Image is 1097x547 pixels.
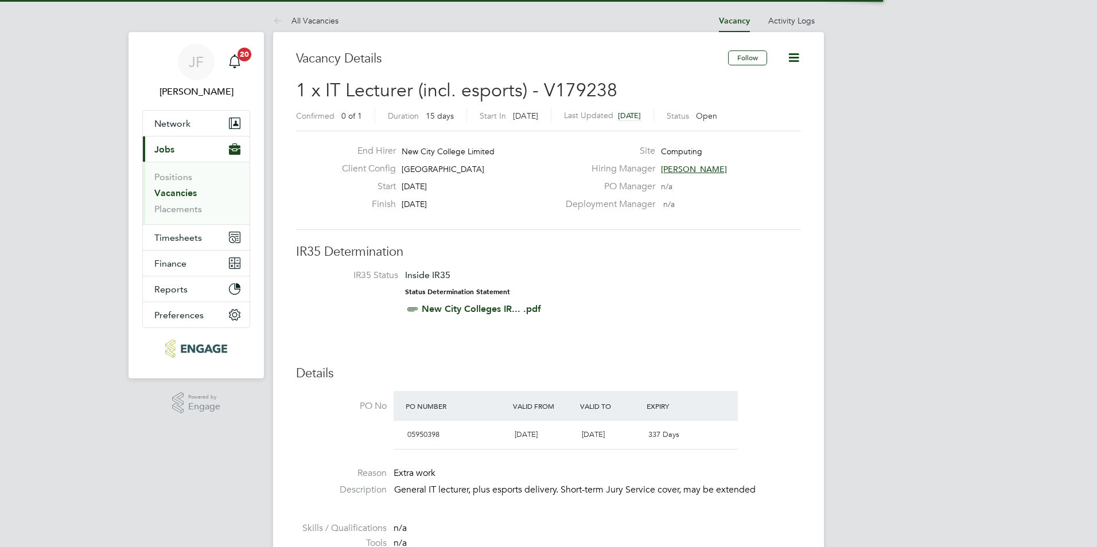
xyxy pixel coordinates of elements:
a: All Vacancies [273,15,339,26]
label: Deployment Manager [559,198,655,210]
span: 15 days [426,111,454,121]
span: Reports [154,284,188,295]
span: Jobs [154,144,174,155]
label: Start [333,181,396,193]
label: PO No [296,400,387,412]
span: [DATE] [402,181,427,192]
span: Preferences [154,310,204,321]
div: Valid To [577,396,644,416]
span: [PERSON_NAME] [661,164,727,174]
a: 20 [223,44,246,80]
a: Placements [154,204,202,214]
span: [DATE] [618,111,641,120]
span: [GEOGRAPHIC_DATA] [402,164,484,174]
div: Jobs [143,162,250,224]
h3: IR35 Determination [296,244,801,260]
span: 0 of 1 [341,111,362,121]
span: [DATE] [582,429,605,439]
label: Duration [388,111,419,121]
span: JF [189,54,204,69]
span: New City College Limited [402,146,495,157]
nav: Main navigation [129,32,264,378]
span: Timesheets [154,232,202,243]
a: Vacancy [719,16,750,26]
label: IR35 Status [308,269,398,282]
h3: Vacancy Details [296,50,728,67]
label: Start In [480,111,506,121]
label: Confirmed [296,111,334,121]
span: James Farrington [142,85,250,99]
button: Preferences [143,302,250,327]
label: End Hirer [333,145,396,157]
span: 20 [238,48,251,61]
label: Last Updated [564,110,613,120]
a: Activity Logs [768,15,815,26]
label: Client Config [333,163,396,175]
a: Go to home page [142,339,250,358]
button: Timesheets [143,225,250,250]
label: Description [296,484,387,496]
span: n/a [663,199,675,209]
a: New City Colleges IR... .pdf [422,303,541,314]
a: JF[PERSON_NAME] [142,44,250,99]
label: Hiring Manager [559,163,655,175]
a: Powered byEngage [172,392,221,414]
label: Reason [296,467,387,479]
a: Positions [154,171,192,182]
label: Finish [333,198,396,210]
button: Follow [728,50,767,65]
span: [DATE] [402,199,427,209]
span: Extra work [394,467,435,479]
button: Finance [143,251,250,276]
a: Vacancies [154,187,197,198]
span: 1 x IT Lecturer (incl. esports) - V179238 [296,79,617,101]
span: Open [696,111,717,121]
span: 05950398 [407,429,439,439]
span: [DATE] [515,429,538,439]
span: n/a [394,522,407,534]
div: PO Number [403,396,510,416]
span: Engage [188,402,220,412]
button: Jobs [143,136,250,162]
label: Site [559,145,655,157]
strong: Status Determination Statement [405,288,510,296]
div: Valid From [510,396,577,416]
label: Status [667,111,689,121]
span: [DATE] [513,111,538,121]
span: Computing [661,146,702,157]
h3: Details [296,365,801,382]
div: Expiry [644,396,711,416]
span: Inside IR35 [405,269,450,280]
span: Network [154,118,190,129]
p: General IT lecturer, plus esports delivery. Short-term Jury Service cover, may be extended [394,484,801,496]
label: Skills / Qualifications [296,522,387,534]
label: PO Manager [559,181,655,193]
span: Powered by [188,392,220,402]
span: n/a [661,181,672,192]
button: Reports [143,276,250,302]
span: Finance [154,258,186,269]
button: Network [143,111,250,136]
img: huntereducation-logo-retina.png [165,339,227,358]
span: 337 Days [648,429,679,439]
